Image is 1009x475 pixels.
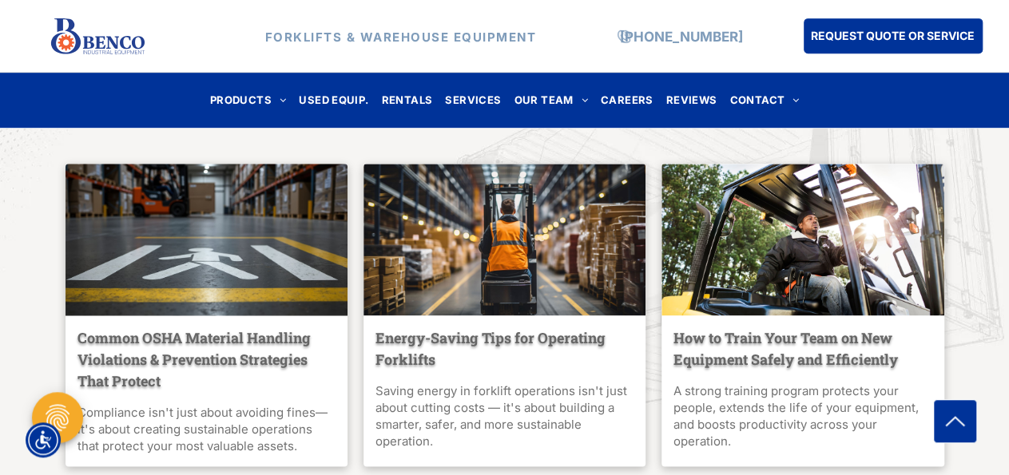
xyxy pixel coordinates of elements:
strong: FORKLIFTS & WAREHOUSE EQUIPMENT [265,29,537,44]
a: REQUEST QUOTE OR SERVICE [804,18,983,53]
a: USED EQUIP. [292,89,375,111]
a: CAREERS [594,89,660,111]
div: Accessibility Menu [26,422,61,457]
a: REVIEWS [660,89,724,111]
div: Saving energy in forklift operations isn't just about cutting costs — it's about building a smart... [375,382,634,449]
span: REQUEST QUOTE OR SERVICE [811,21,975,50]
a: RENTALS [375,89,439,111]
a: OUR TEAM [507,89,594,111]
a: CONTACT [723,89,805,111]
a: Energy-Saving Tips for Operating Forklifts [375,327,634,370]
a: PRODUCTS [204,89,293,111]
a: Pedestrian crossing marking on a warehouse floor with a forklift in the background. [66,164,348,315]
a: SERVICES [439,89,507,111]
div: Compliance isn't just about avoiding fines—it's about creating sustainable operations that protec... [77,404,336,454]
a: [PHONE_NUMBER] [620,28,743,44]
div: A strong training program protects your people, extends the life of your equipment, and boosts pr... [673,382,932,449]
a: Common OSHA Material Handling Violations & Prevention Strategies That Protect [77,327,336,392]
a: How to Train Your Team on New Equipment Safely and Efficiently [673,327,932,370]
